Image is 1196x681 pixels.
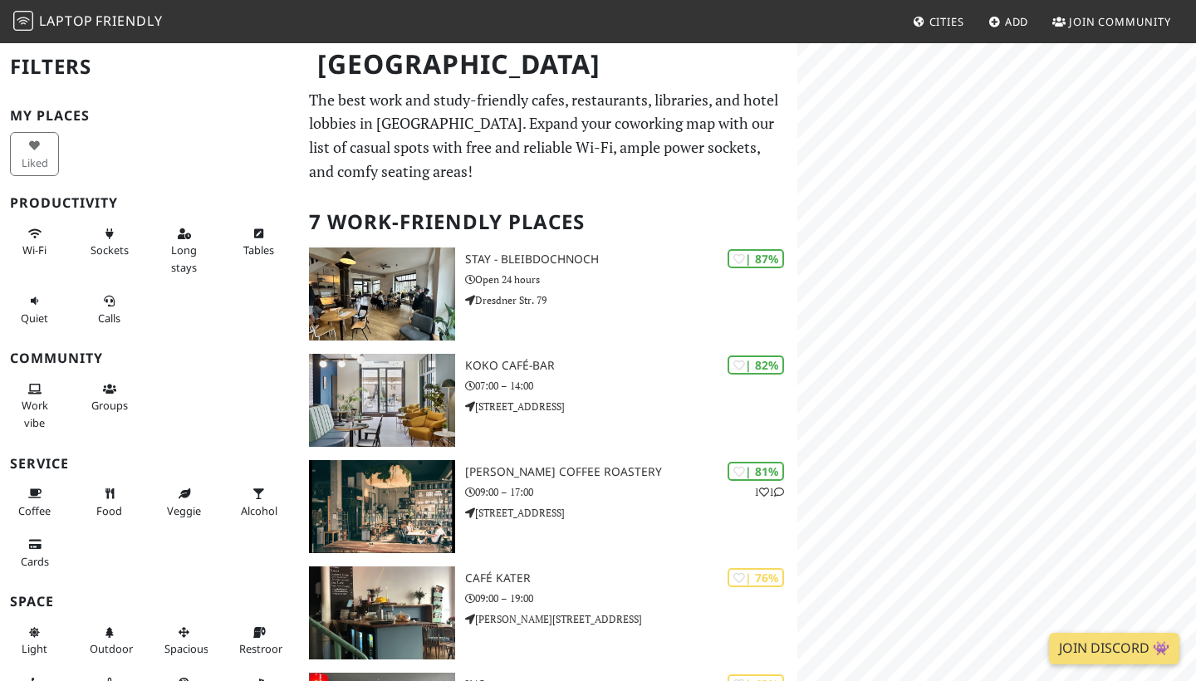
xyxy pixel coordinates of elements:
[299,460,797,553] a: Franz Morish Coffee Roastery | 81% 11 [PERSON_NAME] Coffee Roastery 09:00 – 17:00 [STREET_ADDRESS]
[10,108,289,124] h3: My Places
[39,12,93,30] span: Laptop
[85,619,134,663] button: Outdoor
[465,505,797,521] p: [STREET_ADDRESS]
[10,195,289,211] h3: Productivity
[982,7,1036,37] a: Add
[299,566,797,659] a: Café Kater | 76% Café Kater 09:00 – 19:00 [PERSON_NAME][STREET_ADDRESS]
[18,503,51,518] span: Coffee
[728,568,784,587] div: | 76%
[85,220,134,264] button: Sockets
[13,7,163,37] a: LaptopFriendly LaptopFriendly
[299,247,797,340] a: STAY - bleibdochnoch | 87% STAY - bleibdochnoch Open 24 hours Dresdner Str. 79
[465,399,797,414] p: [STREET_ADDRESS]
[10,456,289,472] h3: Service
[234,619,283,663] button: Restroom
[159,480,208,524] button: Veggie
[96,503,122,518] span: Food
[465,611,797,627] p: [PERSON_NAME][STREET_ADDRESS]
[10,220,59,264] button: Wi-Fi
[309,197,787,247] h2: 7 Work-Friendly Places
[10,350,289,366] h3: Community
[929,14,964,29] span: Cities
[22,243,47,257] span: Stable Wi-Fi
[234,480,283,524] button: Alcohol
[465,252,797,267] h3: STAY - bleibdochnoch
[13,11,33,31] img: LaptopFriendly
[465,272,797,287] p: Open 24 hours
[10,531,59,575] button: Cards
[91,243,129,257] span: Power sockets
[309,460,455,553] img: Franz Morish Coffee Roastery
[98,311,120,326] span: Video/audio calls
[85,375,134,419] button: Groups
[1069,14,1171,29] span: Join Community
[309,354,455,447] img: koko café-bar
[171,243,197,274] span: Long stays
[1049,633,1179,664] a: Join Discord 👾
[234,220,283,264] button: Tables
[10,287,59,331] button: Quiet
[159,619,208,663] button: Spacious
[10,619,59,663] button: Light
[309,566,455,659] img: Café Kater
[10,42,289,92] h2: Filters
[22,398,48,429] span: People working
[10,375,59,436] button: Work vibe
[1046,7,1178,37] a: Join Community
[159,220,208,281] button: Long stays
[10,594,289,610] h3: Space
[465,465,797,479] h3: [PERSON_NAME] Coffee Roastery
[90,641,133,656] span: Outdoor area
[728,355,784,375] div: | 82%
[164,641,208,656] span: Spacious
[85,287,134,331] button: Calls
[728,462,784,481] div: | 81%
[22,641,47,656] span: Natural light
[243,243,274,257] span: Work-friendly tables
[465,359,797,373] h3: koko café-bar
[465,378,797,394] p: 07:00 – 14:00
[465,590,797,606] p: 09:00 – 19:00
[239,641,288,656] span: Restroom
[465,484,797,500] p: 09:00 – 17:00
[167,503,201,518] span: Veggie
[96,12,162,30] span: Friendly
[728,249,784,268] div: | 87%
[21,554,49,569] span: Credit cards
[304,42,794,87] h1: [GEOGRAPHIC_DATA]
[309,88,787,184] p: The best work and study-friendly cafes, restaurants, libraries, and hotel lobbies in [GEOGRAPHIC_...
[906,7,971,37] a: Cities
[21,311,48,326] span: Quiet
[309,247,455,340] img: STAY - bleibdochnoch
[10,480,59,524] button: Coffee
[299,354,797,447] a: koko café-bar | 82% koko café-bar 07:00 – 14:00 [STREET_ADDRESS]
[241,503,277,518] span: Alcohol
[465,292,797,308] p: Dresdner Str. 79
[754,484,784,500] p: 1 1
[91,398,128,413] span: Group tables
[85,480,134,524] button: Food
[1005,14,1029,29] span: Add
[465,571,797,585] h3: Café Kater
